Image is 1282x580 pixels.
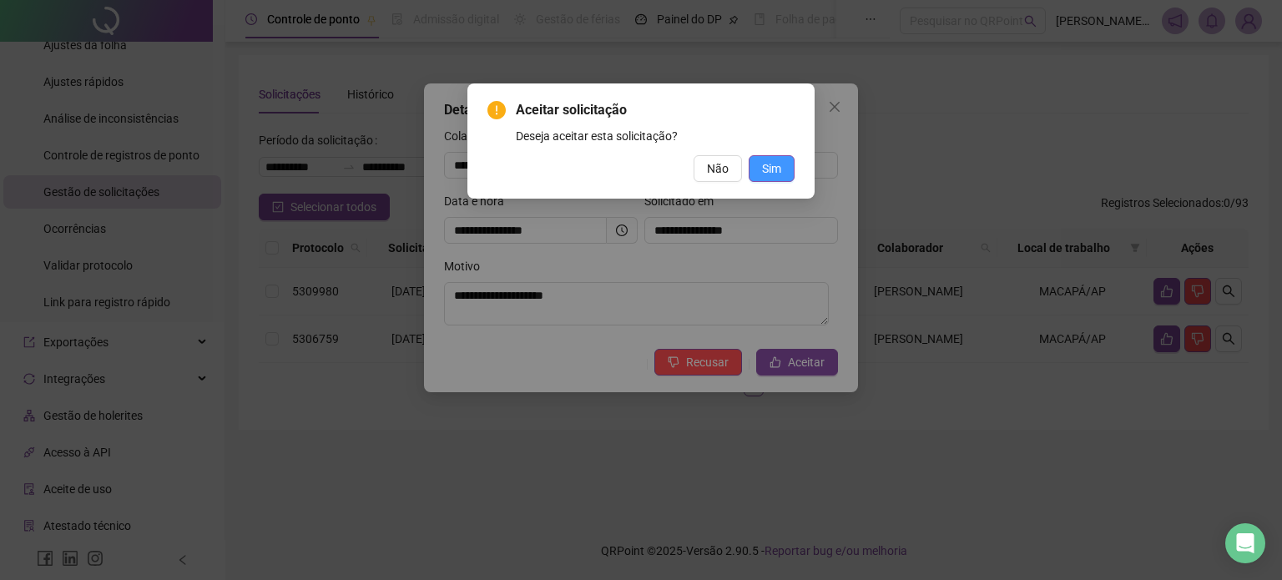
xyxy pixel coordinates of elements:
button: Não [694,155,742,182]
button: Sim [749,155,795,182]
span: Aceitar solicitação [516,100,795,120]
div: Open Intercom Messenger [1225,523,1265,563]
span: exclamation-circle [487,101,506,119]
span: Não [707,159,729,178]
div: Deseja aceitar esta solicitação? [516,127,795,145]
span: Sim [762,159,781,178]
